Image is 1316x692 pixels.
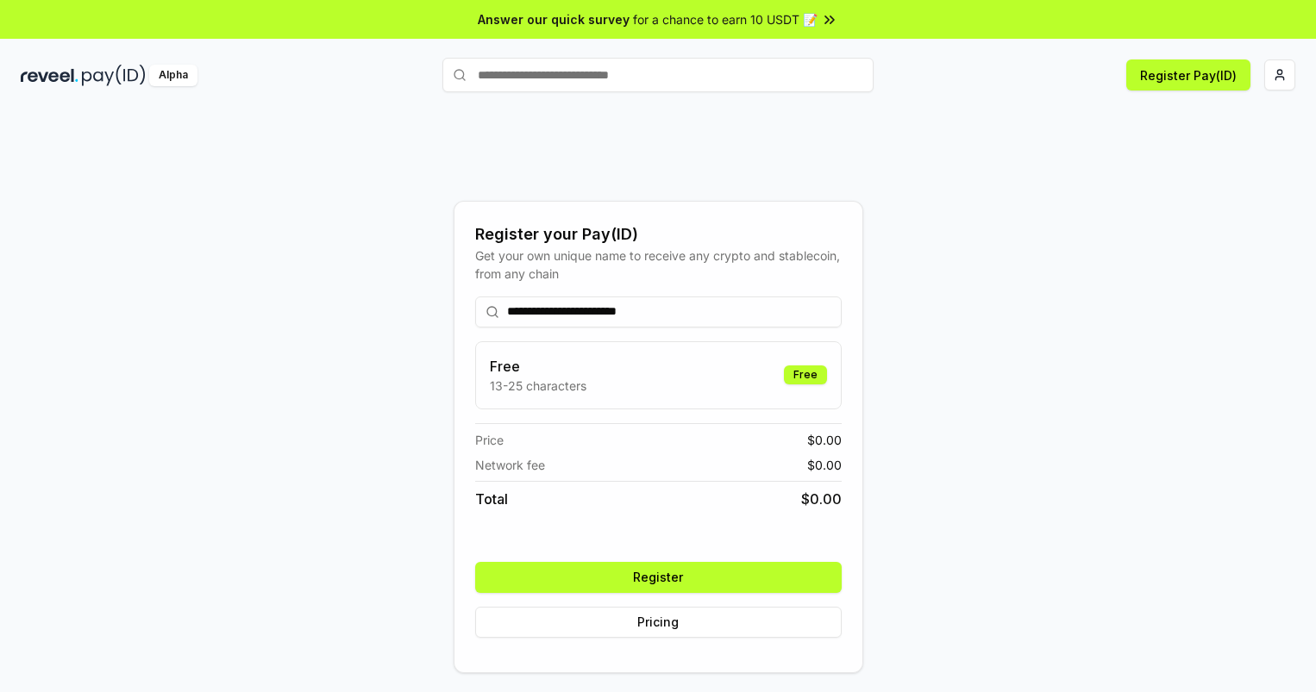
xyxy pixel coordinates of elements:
[784,365,827,384] div: Free
[478,10,630,28] span: Answer our quick survey
[807,456,842,474] span: $ 0.00
[801,489,842,509] span: $ 0.00
[21,65,78,86] img: reveel_dark
[1126,59,1250,90] button: Register Pay(ID)
[475,246,842,283] div: Get your own unique name to receive any crypto and stablecoin, from any chain
[475,431,504,449] span: Price
[475,607,842,638] button: Pricing
[807,431,842,449] span: $ 0.00
[490,356,586,377] h3: Free
[633,10,818,28] span: for a chance to earn 10 USDT 📝
[82,65,146,86] img: pay_id
[475,489,508,509] span: Total
[149,65,197,86] div: Alpha
[475,222,842,246] div: Register your Pay(ID)
[475,562,842,593] button: Register
[490,377,586,395] p: 13-25 characters
[475,456,545,474] span: Network fee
